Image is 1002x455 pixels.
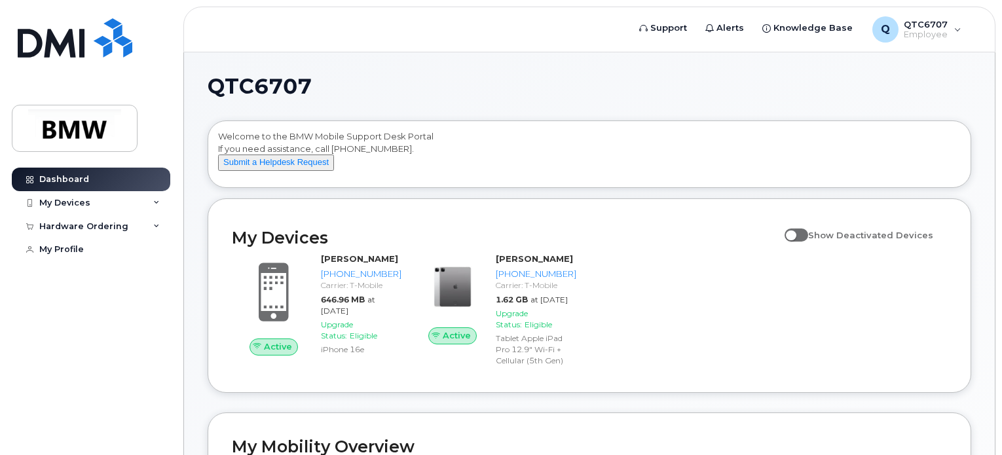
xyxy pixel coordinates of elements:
span: Active [264,340,292,353]
strong: [PERSON_NAME] [321,253,398,264]
a: Active[PERSON_NAME][PHONE_NUMBER]Carrier: T-Mobile646.96 MBat [DATE]Upgrade Status:EligibleiPhone... [232,253,399,357]
a: Submit a Helpdesk Request [218,156,334,167]
span: Eligible [350,331,377,340]
div: iPhone 16e [321,344,401,355]
span: Upgrade Status: [321,319,353,340]
h2: My Devices [232,228,778,247]
strong: [PERSON_NAME] [496,253,573,264]
a: Active[PERSON_NAME][PHONE_NUMBER]Carrier: T-Mobile1.62 GBat [DATE]Upgrade Status:EligibleTablet A... [415,253,582,369]
input: Show Deactivated Devices [785,223,795,233]
span: at [DATE] [530,295,568,304]
div: Welcome to the BMW Mobile Support Desk Portal If you need assistance, call [PHONE_NUMBER]. [218,130,961,183]
span: 646.96 MB [321,295,365,304]
span: Upgrade Status: [496,308,528,329]
div: [PHONE_NUMBER] [321,268,401,280]
button: Submit a Helpdesk Request [218,155,334,171]
div: [PHONE_NUMBER] [496,268,576,280]
div: Carrier: T-Mobile [321,280,401,291]
span: Active [443,329,471,342]
span: Eligible [525,319,552,329]
div: Carrier: T-Mobile [496,280,576,291]
span: 1.62 GB [496,295,528,304]
span: QTC6707 [208,77,312,96]
iframe: Messenger Launcher [945,398,992,445]
span: at [DATE] [321,295,375,316]
div: Tablet Apple iPad Pro 12.9" Wi-Fi + Cellular (5th Gen) [496,333,576,366]
span: Show Deactivated Devices [808,230,933,240]
img: image20231002-3703462-1oiag88.jpeg [425,259,480,314]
